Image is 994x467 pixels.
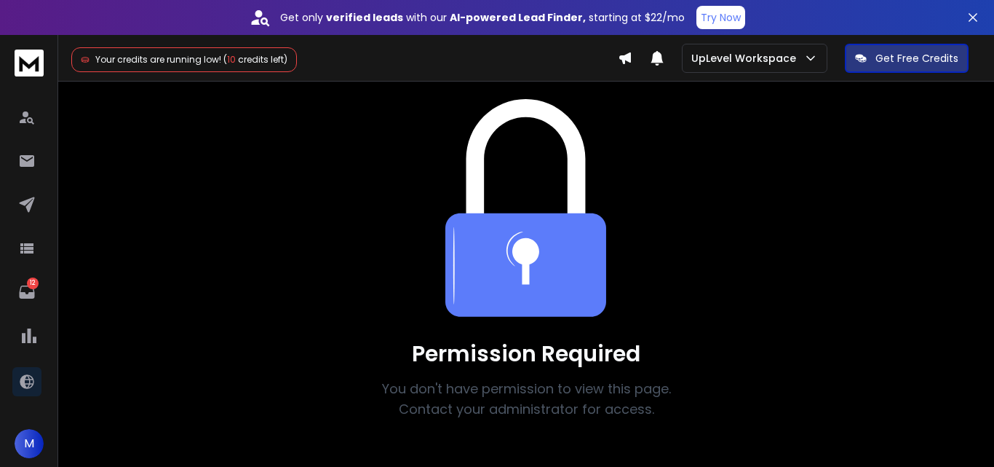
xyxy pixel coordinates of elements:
button: M [15,429,44,458]
p: UpLevel Workspace [691,51,802,66]
button: Try Now [696,6,745,29]
p: Get only with our starting at $22/mo [280,10,685,25]
h1: Permission Required [363,341,689,367]
strong: AI-powered Lead Finder, [450,10,586,25]
img: logo [15,50,44,76]
p: Get Free Credits [875,51,958,66]
a: 12 [12,278,41,307]
p: Try Now [701,10,741,25]
p: 12 [27,278,39,289]
span: Your credits are running low! [95,53,221,66]
p: You don't have permission to view this page. Contact your administrator for access. [363,379,689,420]
strong: verified leads [326,10,403,25]
span: ( credits left) [223,53,287,66]
button: Get Free Credits [845,44,969,73]
img: Team collaboration [445,99,607,318]
span: 10 [227,53,236,66]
